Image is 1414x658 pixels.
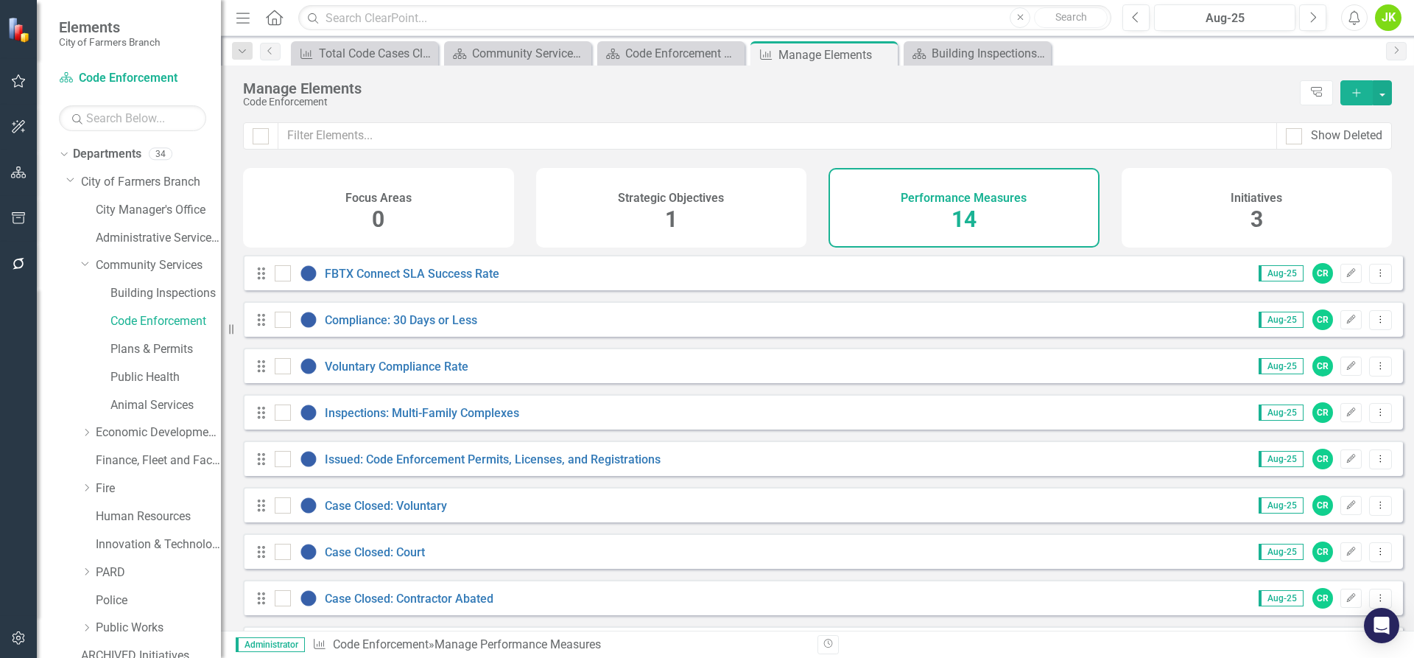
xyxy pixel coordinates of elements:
a: Building Inspections Welcome Page [907,44,1047,63]
input: Search Below... [59,105,206,131]
a: Police [96,592,221,609]
a: Departments [73,146,141,163]
h4: Focus Areas [345,192,412,205]
a: Public Works [96,620,221,637]
h4: Initiatives [1231,192,1282,205]
div: Total Code Cases Closed [319,44,435,63]
span: 14 [952,206,977,232]
div: Code Enforcement Welcome Page [625,44,741,63]
div: CR [1312,495,1333,516]
a: Human Resources [96,508,221,525]
span: Aug-25 [1259,265,1304,281]
a: Fire [96,480,221,497]
a: FBTX Connect SLA Success Rate [325,267,499,281]
a: Animal Services [110,397,221,414]
a: Community Services [96,257,221,274]
span: 0 [372,206,384,232]
a: Building Inspections [110,285,221,302]
span: Aug-25 [1259,451,1304,467]
a: Case Closed: Voluntary [325,499,447,513]
a: Economic Development, Tourism & Planning [96,424,221,441]
img: No Information [300,357,317,375]
a: Plans & Permits [110,341,221,358]
div: CR [1312,402,1333,423]
a: Finance, Fleet and Facilities [96,452,221,469]
div: Community Services Welcome Page [472,44,588,63]
a: Administrative Services & Communications [96,230,221,247]
span: 1 [665,206,678,232]
div: Aug-25 [1159,10,1290,27]
span: Aug-25 [1259,590,1304,606]
h4: Strategic Objectives [618,192,724,205]
div: CR [1312,449,1333,469]
a: PARD [96,564,221,581]
img: No Information [300,589,317,607]
div: Code Enforcement [243,97,1292,108]
span: Search [1055,11,1087,23]
span: Elements [59,18,160,36]
small: City of Farmers Branch [59,36,160,48]
img: No Information [300,450,317,468]
span: Aug-25 [1259,497,1304,514]
a: Code Enforcement [59,70,206,87]
span: Aug-25 [1259,544,1304,560]
a: Code Enforcement [333,637,429,651]
span: 3 [1251,206,1263,232]
div: » Manage Performance Measures [312,637,806,654]
a: Compliance: 30 Days or Less [325,313,477,327]
img: No Information [300,497,317,514]
a: Total Code Cases Closed [295,44,435,63]
img: No Information [300,543,317,561]
a: Case Closed: Court [325,545,425,559]
h4: Performance Measures [901,192,1027,205]
div: Manage Elements [243,80,1292,97]
a: Code Enforcement [110,313,221,330]
button: JK [1375,4,1401,31]
div: CR [1312,356,1333,377]
span: Aug-25 [1259,405,1304,421]
a: Voluntary Compliance Rate [325,360,468,374]
div: Manage Elements [778,46,894,64]
div: CR [1312,309,1333,330]
div: CR [1312,263,1333,284]
span: Aug-25 [1259,312,1304,328]
a: City of Farmers Branch [81,174,221,191]
input: Filter Elements... [278,122,1277,150]
div: Show Deleted [1311,127,1382,144]
div: 34 [149,148,172,161]
a: Innovation & Technology [96,536,221,553]
a: Issued: Code Enforcement Permits, Licenses, and Registrations [325,452,661,466]
a: Community Services Welcome Page [448,44,588,63]
span: Aug-25 [1259,358,1304,374]
img: No Information [300,311,317,329]
div: Building Inspections Welcome Page [932,44,1047,63]
img: ClearPoint Strategy [7,17,33,43]
input: Search ClearPoint... [298,5,1111,31]
span: Administrator [236,637,305,652]
button: Search [1034,7,1108,28]
a: Inspections: Multi-Family Complexes [325,406,519,420]
a: Code Enforcement Welcome Page [601,44,741,63]
button: Aug-25 [1154,4,1295,31]
img: No Information [300,404,317,421]
div: CR [1312,588,1333,609]
a: City Manager's Office [96,202,221,219]
a: Case Closed: Contractor Abated [325,592,493,606]
img: No Information [300,265,317,282]
div: CR [1312,542,1333,562]
a: Public Health [110,369,221,386]
div: Open Intercom Messenger [1364,608,1399,643]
